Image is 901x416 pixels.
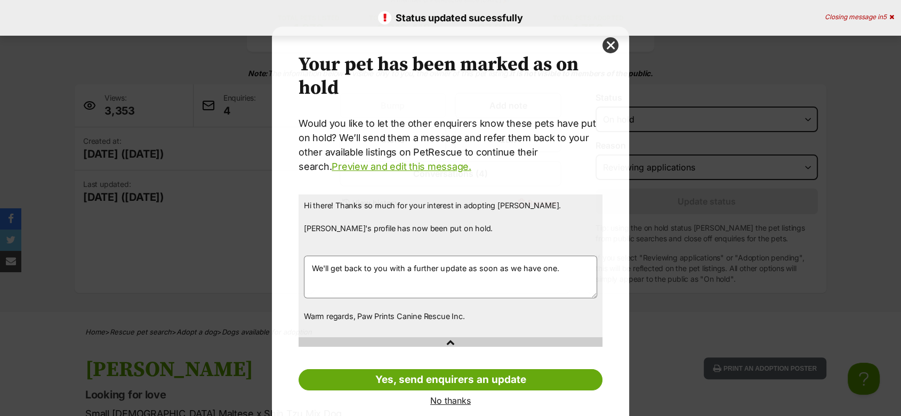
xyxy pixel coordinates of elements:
p: Status updated sucessfully [11,11,890,25]
h2: Your pet has been marked as on hold [299,53,602,100]
div: Closing message in [825,13,894,21]
a: Preview and edit this message. [332,161,471,172]
textarea: We'll get back to you with a further update as soon as we have one. [304,256,597,298]
p: Would you like to let the other enquirers know these pets have put on hold? We’ll send them a mes... [299,116,602,174]
span: 5 [883,13,887,21]
p: Warm regards, Paw Prints Canine Rescue Inc. [304,311,597,322]
a: Yes, send enquirers an update [299,369,602,390]
p: Hi there! Thanks so much for your interest in adopting [PERSON_NAME]. [PERSON_NAME]'s profile has... [304,200,597,246]
button: close [602,37,618,53]
a: No thanks [299,396,602,405]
